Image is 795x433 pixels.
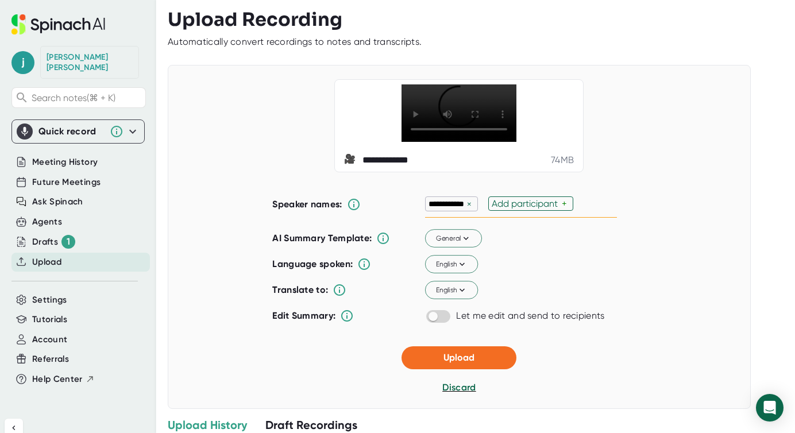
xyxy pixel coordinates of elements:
[17,120,140,143] div: Quick record
[436,233,472,243] span: General
[168,9,784,30] h3: Upload Recording
[11,51,34,74] span: j
[443,352,474,363] span: Upload
[436,259,468,269] span: English
[425,230,482,248] button: General
[32,333,67,346] button: Account
[272,233,372,244] b: AI Summary Template:
[436,285,468,295] span: English
[32,313,67,326] button: Tutorials
[562,198,570,209] div: +
[168,417,247,432] div: Upload History
[442,381,476,395] button: Discard
[344,153,358,167] span: video
[32,195,83,208] button: Ask Spinach
[442,382,476,393] span: Discard
[168,36,422,48] div: Automatically convert recordings to notes and transcripts.
[272,284,328,295] b: Translate to:
[32,256,61,269] button: Upload
[61,235,75,249] div: 1
[32,176,101,189] button: Future Meetings
[425,281,478,300] button: English
[32,353,69,366] button: Referrals
[32,92,142,103] span: Search notes (⌘ + K)
[402,346,516,369] button: Upload
[425,256,478,274] button: English
[32,373,83,386] span: Help Center
[32,215,62,229] button: Agents
[32,373,95,386] button: Help Center
[272,310,335,321] b: Edit Summary:
[32,235,75,249] div: Drafts
[456,310,604,322] div: Let me edit and send to recipients
[492,198,562,209] div: Add participant
[756,394,784,422] div: Open Intercom Messenger
[47,52,133,72] div: Joanna Zhang
[272,199,342,210] b: Speaker names:
[32,156,98,169] button: Meeting History
[551,154,574,166] div: 74 MB
[38,126,104,137] div: Quick record
[464,199,474,210] div: ×
[32,235,75,249] button: Drafts 1
[272,258,353,269] b: Language spoken:
[265,417,357,432] div: Draft Recordings
[32,293,67,307] button: Settings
